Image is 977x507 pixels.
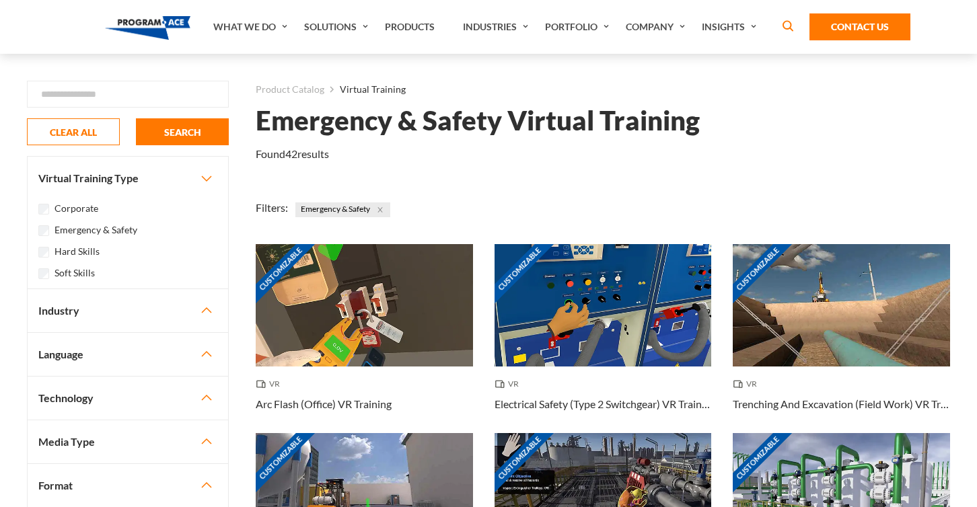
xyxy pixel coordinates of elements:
input: Hard Skills [38,247,49,258]
li: Virtual Training [324,81,406,98]
input: Emergency & Safety [38,225,49,236]
label: Hard Skills [55,244,100,259]
h3: Trenching And Excavation (Field Work) VR Training [733,396,950,412]
button: Technology [28,377,228,420]
button: CLEAR ALL [27,118,120,145]
h3: Arc Flash (Office) VR Training [256,396,392,412]
h3: Electrical Safety (Type 2 Switchgear) VR Training [495,396,712,412]
a: Product Catalog [256,81,324,98]
button: Industry [28,289,228,332]
img: Program-Ace [105,16,190,40]
span: Filters: [256,201,288,214]
label: Corporate [55,201,98,216]
button: Media Type [28,420,228,463]
a: Customizable Thumbnail - Electrical Safety (Type 2 Switchgear) VR Training VR Electrical Safety (... [495,244,712,432]
h1: Emergency & Safety Virtual Training [256,109,700,132]
em: 42 [285,147,297,160]
input: Corporate [38,204,49,214]
span: Emergency & Safety [295,202,390,217]
a: Customizable Thumbnail - Trenching And Excavation (Field Work) VR Training VR Trenching And Excav... [733,244,950,432]
button: Format [28,464,228,507]
p: Found results [256,146,329,162]
label: Soft Skills [55,266,95,280]
a: Customizable Thumbnail - Arc Flash (Office) VR Training VR Arc Flash (Office) VR Training [256,244,473,432]
span: VR [733,377,762,391]
button: Close [373,202,388,217]
button: Virtual Training Type [28,157,228,200]
span: VR [495,377,524,391]
a: Contact Us [809,13,910,40]
button: Language [28,333,228,376]
label: Emergency & Safety [55,223,137,237]
span: VR [256,377,285,391]
input: Soft Skills [38,268,49,279]
nav: breadcrumb [256,81,950,98]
